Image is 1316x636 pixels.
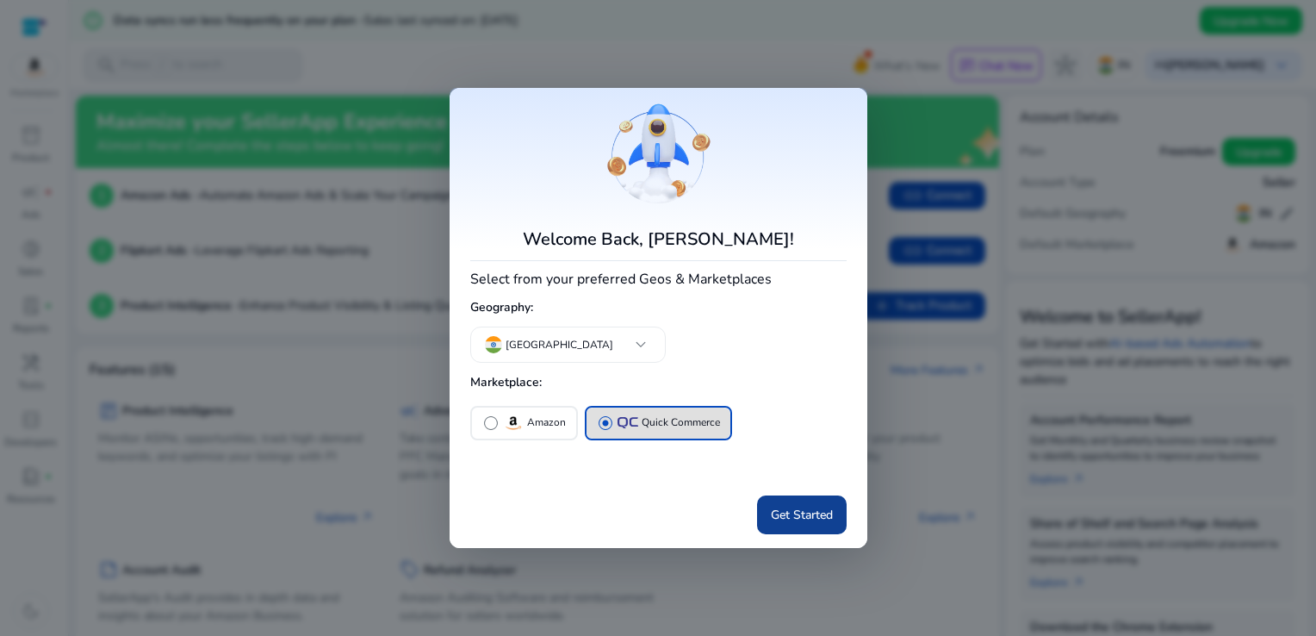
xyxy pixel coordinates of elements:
[503,413,524,433] img: amazon.svg
[470,294,847,322] h5: Geography:
[485,336,502,353] img: in.svg
[771,506,833,524] span: Get Started
[597,415,614,432] span: radio_button_checked
[630,334,651,355] span: keyboard_arrow_down
[618,417,638,428] img: QC-logo.svg
[470,369,847,397] h5: Marketplace:
[642,414,720,432] p: Quick Commerce
[482,415,500,432] span: radio_button_unchecked
[757,496,847,534] button: Get Started
[506,337,613,352] p: [GEOGRAPHIC_DATA]
[527,414,566,432] p: Amazon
